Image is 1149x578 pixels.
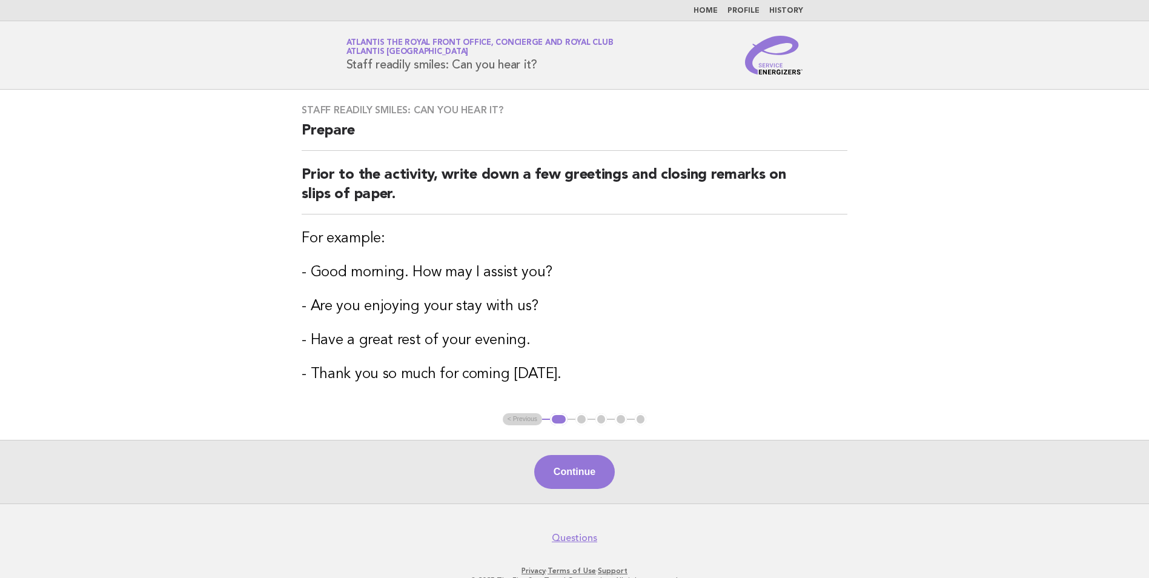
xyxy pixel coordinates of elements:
button: 1 [550,413,568,425]
img: Service Energizers [745,36,803,75]
a: Privacy [522,566,546,575]
h3: Staff readily smiles: Can you hear it? [302,104,847,116]
p: · · [204,566,945,576]
h2: Prepare [302,121,847,151]
button: Continue [534,455,615,489]
h3: - Have a great rest of your evening. [302,331,847,350]
h3: - Are you enjoying your stay with us? [302,297,847,316]
a: Profile [727,7,760,15]
a: Atlantis The Royal Front Office, Concierge and Royal ClubAtlantis [GEOGRAPHIC_DATA] [346,39,614,56]
h3: - Thank you so much for coming [DATE]. [302,365,847,384]
a: Terms of Use [548,566,596,575]
a: Questions [552,532,597,544]
a: Support [598,566,627,575]
span: Atlantis [GEOGRAPHIC_DATA] [346,48,469,56]
h2: Prior to the activity, write down a few greetings and closing remarks on slips of paper. [302,165,847,214]
h3: - Good morning. How may I assist you? [302,263,847,282]
h3: For example: [302,229,847,248]
a: History [769,7,803,15]
a: Home [694,7,718,15]
h1: Staff readily smiles: Can you hear it? [346,39,614,71]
